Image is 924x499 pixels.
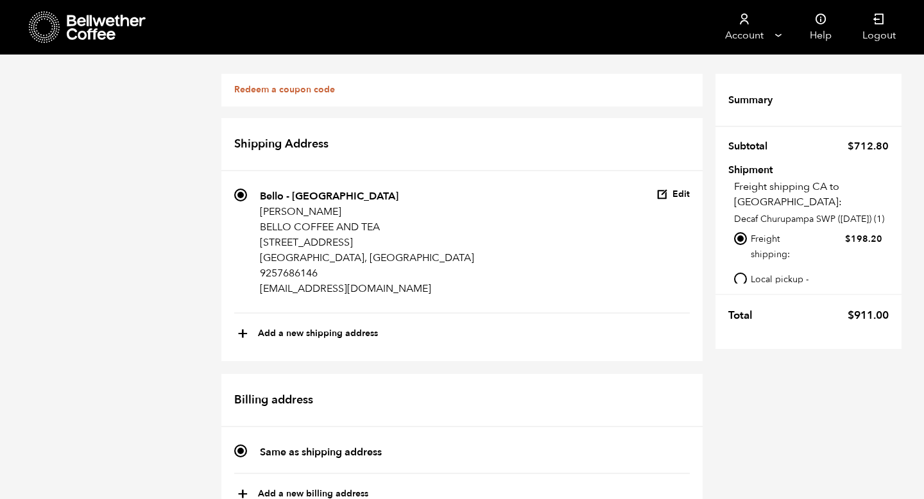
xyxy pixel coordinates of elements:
[260,250,474,266] p: [GEOGRAPHIC_DATA], [GEOGRAPHIC_DATA]
[845,233,882,245] bdi: 198.20
[260,219,474,235] p: BELLO COFFEE AND TEA
[260,281,474,296] p: [EMAIL_ADDRESS][DOMAIN_NAME]
[234,189,247,201] input: Bello - [GEOGRAPHIC_DATA] [PERSON_NAME] BELLO COFFEE AND TEA [STREET_ADDRESS] [GEOGRAPHIC_DATA], ...
[221,118,703,172] h2: Shipping Address
[260,445,382,459] strong: Same as shipping address
[848,308,854,323] span: $
[260,189,398,203] strong: Bello - [GEOGRAPHIC_DATA]
[656,189,690,201] button: Edit
[728,301,760,330] th: Total
[221,374,703,428] h2: Billing address
[848,308,889,323] bdi: 911.00
[848,139,889,153] bdi: 712.80
[234,444,247,457] input: Same as shipping address
[237,323,248,345] span: +
[260,235,474,250] p: [STREET_ADDRESS]
[845,233,851,245] span: $
[260,266,474,281] p: 9257686146
[234,83,335,96] a: Redeem a coupon code
[848,139,854,153] span: $
[751,230,882,262] label: Freight shipping:
[728,87,780,114] th: Summary
[728,133,775,160] th: Subtotal
[237,323,378,345] button: +Add a new shipping address
[260,204,474,219] p: [PERSON_NAME]
[734,179,889,210] p: Freight shipping CA to [GEOGRAPHIC_DATA]:
[751,271,882,318] label: Local pickup - [GEOGRAPHIC_DATA], [GEOGRAPHIC_DATA]
[734,212,889,226] p: Decaf Churupampa SWP ([DATE]) (1)
[728,165,802,173] th: Shipment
